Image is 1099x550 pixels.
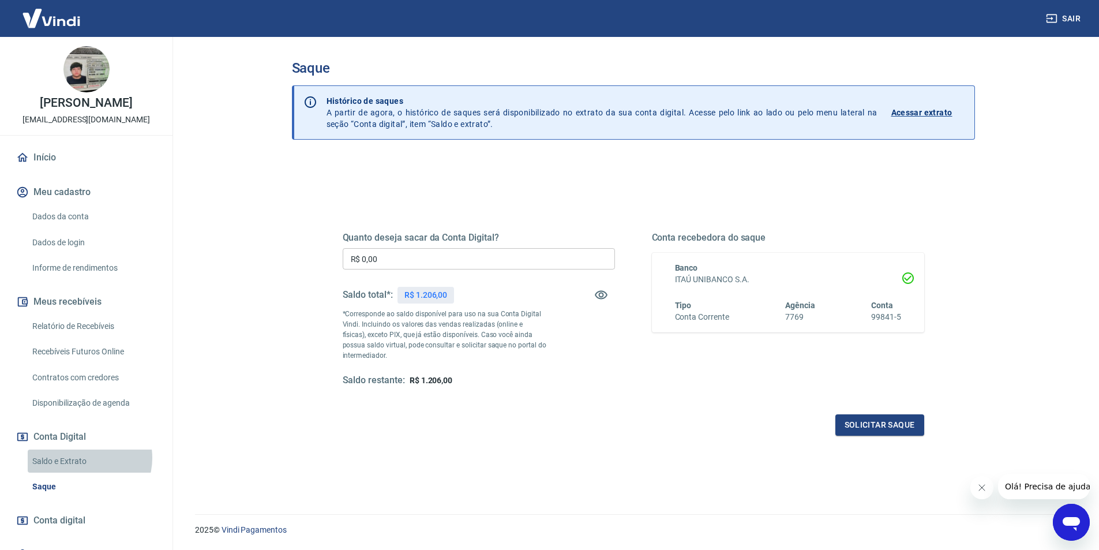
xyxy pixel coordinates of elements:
[22,114,150,126] p: [EMAIL_ADDRESS][DOMAIN_NAME]
[891,107,952,118] p: Acessar extrato
[835,414,924,436] button: Solicitar saque
[28,475,159,499] a: Saque
[970,476,993,499] iframe: Fechar mensagem
[40,97,132,109] p: [PERSON_NAME]
[998,474,1090,499] iframe: Mensagem da empresa
[28,340,159,364] a: Recebíveis Futuros Online
[891,95,965,130] a: Acessar extrato
[343,232,615,244] h5: Quanto deseja sacar da Conta Digital?
[871,311,901,323] h6: 99841-5
[28,205,159,229] a: Dados da conta
[14,508,159,533] a: Conta digital
[7,8,97,17] span: Olá! Precisa de ajuda?
[871,301,893,310] span: Conta
[33,512,85,529] span: Conta digital
[28,315,159,338] a: Relatório de Recebíveis
[785,301,815,310] span: Agência
[327,95,877,130] p: A partir de agora, o histórico de saques será disponibilizado no extrato da sua conta digital. Ac...
[343,375,405,387] h5: Saldo restante:
[222,525,287,534] a: Vindi Pagamentos
[28,450,159,473] a: Saldo e Extrato
[675,311,729,323] h6: Conta Corrente
[14,289,159,315] button: Meus recebíveis
[195,524,1071,536] p: 2025 ©
[28,256,159,280] a: Informe de rendimentos
[28,231,159,255] a: Dados de login
[343,289,393,301] h5: Saldo total*:
[14,179,159,205] button: Meu cadastro
[675,301,692,310] span: Tipo
[785,311,815,323] h6: 7769
[28,391,159,415] a: Disponibilização de agenda
[14,1,89,36] img: Vindi
[404,289,447,301] p: R$ 1.206,00
[410,376,452,385] span: R$ 1.206,00
[14,145,159,170] a: Início
[1053,504,1090,541] iframe: Botão para abrir a janela de mensagens
[28,366,159,390] a: Contratos com credores
[63,46,110,92] img: 6e61b937-904a-4981-a2f4-9903c7d94729.jpeg
[14,424,159,450] button: Conta Digital
[652,232,924,244] h5: Conta recebedora do saque
[327,95,877,107] p: Histórico de saques
[343,309,547,361] p: *Corresponde ao saldo disponível para uso na sua Conta Digital Vindi. Incluindo os valores das ve...
[1044,8,1085,29] button: Sair
[675,263,698,272] span: Banco
[675,274,901,286] h6: ITAÚ UNIBANCO S.A.
[292,60,975,76] h3: Saque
